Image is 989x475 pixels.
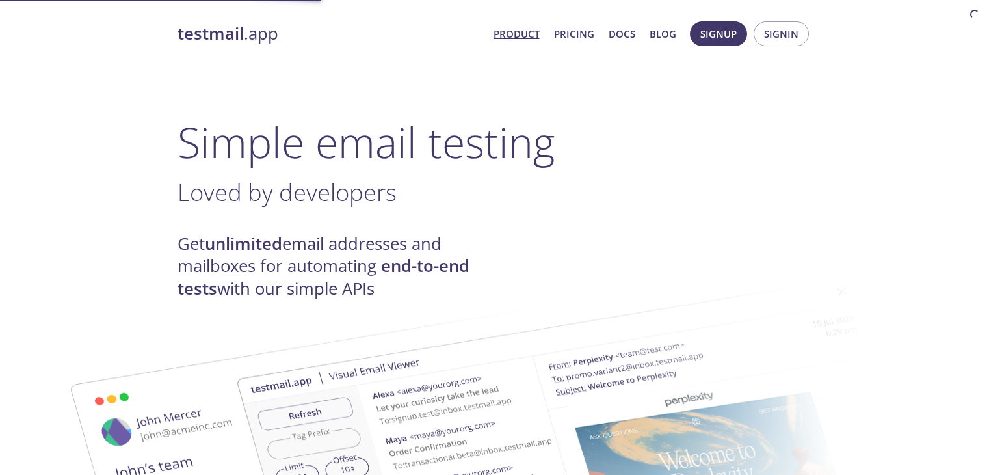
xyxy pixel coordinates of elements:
[650,25,676,42] a: Blog
[554,25,594,42] a: Pricing
[609,25,635,42] a: Docs
[754,21,809,46] button: Signin
[764,25,798,42] span: Signin
[178,254,469,299] strong: end-to-end tests
[690,21,747,46] button: Signup
[205,232,282,255] strong: unlimited
[178,23,483,45] a: testmail.app
[178,117,812,167] h1: Simple email testing
[178,233,495,300] h4: Get email addresses and mailboxes for automating with our simple APIs
[494,25,540,42] a: Product
[178,22,244,45] strong: testmail
[178,176,397,208] span: Loved by developers
[700,25,737,42] span: Signup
